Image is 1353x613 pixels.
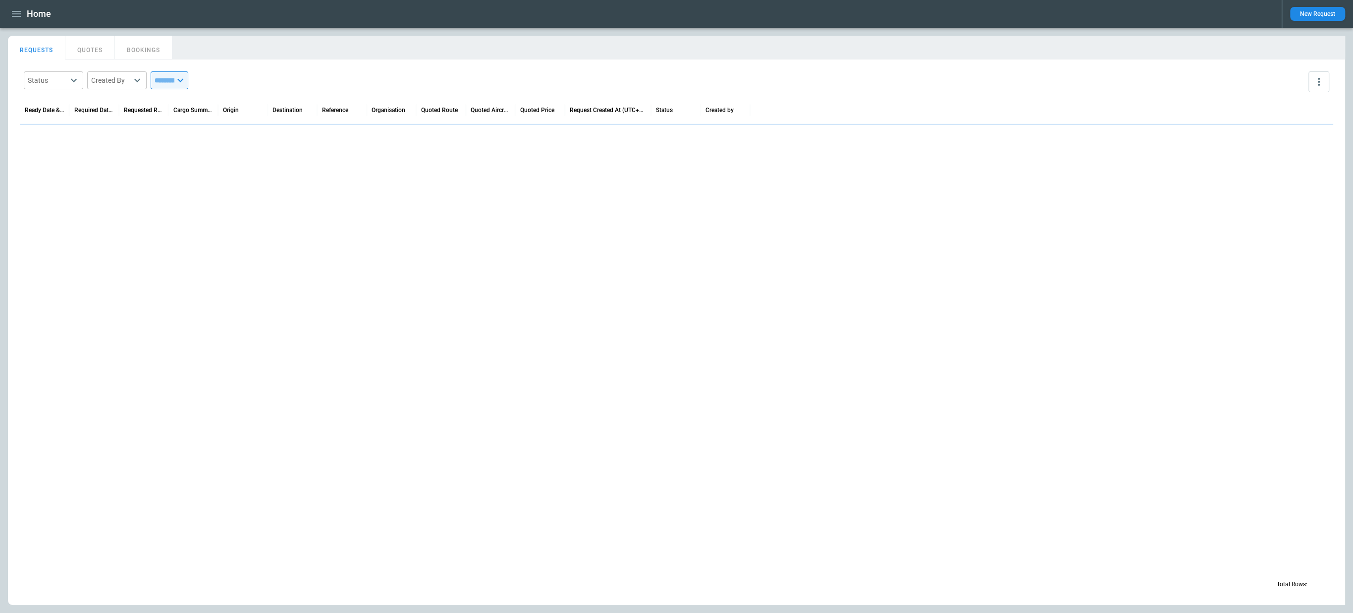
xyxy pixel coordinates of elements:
[91,75,131,85] div: Created By
[656,107,673,114] div: Status
[27,8,51,20] h1: Home
[1277,580,1307,589] p: Total Rows:
[74,107,114,114] div: Required Date & Time (UTC+03:00)
[173,107,213,114] div: Cargo Summary
[570,107,646,114] div: Request Created At (UTC+03:00)
[223,107,239,114] div: Origin
[65,36,115,60] button: QUOTES
[124,107,163,114] div: Requested Route
[705,107,734,114] div: Created by
[28,75,67,85] div: Status
[25,107,64,114] div: Ready Date & Time (UTC+03:00)
[372,107,405,114] div: Organisation
[115,36,172,60] button: BOOKINGS
[471,107,510,114] div: Quoted Aircraft
[1308,71,1329,92] button: more
[8,36,65,60] button: REQUESTS
[421,107,458,114] div: Quoted Route
[1290,7,1345,21] button: New Request
[322,107,348,114] div: Reference
[520,107,554,114] div: Quoted Price
[272,107,303,114] div: Destination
